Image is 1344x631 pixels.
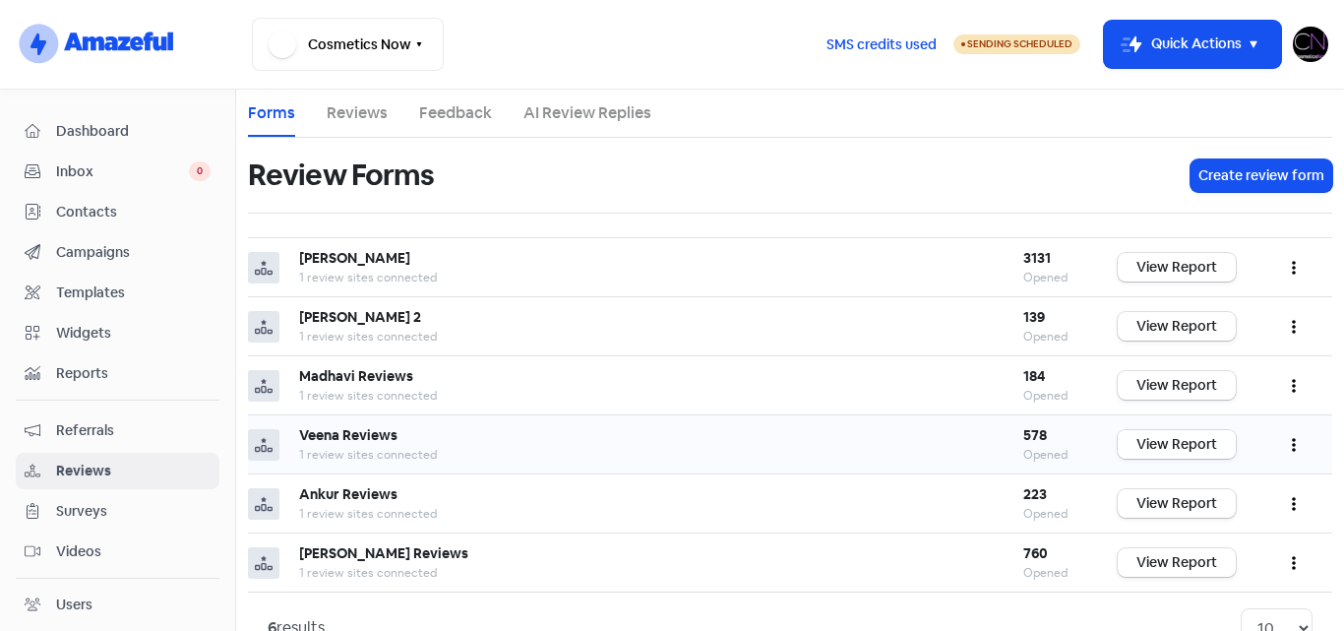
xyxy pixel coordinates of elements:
span: Surveys [56,501,211,522]
a: SMS credits used [810,32,953,53]
span: Inbox [56,161,189,182]
a: Feedback [419,101,492,125]
b: 223 [1023,485,1047,503]
a: Forms [248,101,295,125]
span: Dashboard [56,121,211,142]
span: Videos [56,541,211,562]
span: 1 review sites connected [299,565,437,581]
span: Reviews [56,461,211,481]
a: Contacts [16,194,219,230]
span: 1 review sites connected [299,329,437,345]
a: View Report [1118,548,1236,577]
b: 760 [1023,544,1048,562]
a: View Report [1118,489,1236,518]
span: Reports [56,363,211,384]
div: Opened [1023,328,1078,346]
span: 1 review sites connected [299,270,437,285]
a: Sending Scheduled [953,32,1080,56]
span: Campaigns [56,242,211,263]
span: Widgets [56,323,211,344]
b: [PERSON_NAME] [299,249,410,267]
span: 1 review sites connected [299,388,437,404]
a: AI Review Replies [523,101,651,125]
b: Ankur Reviews [299,485,397,503]
span: 1 review sites connected [299,506,437,522]
span: 0 [189,161,211,181]
span: Referrals [56,420,211,441]
a: Users [16,587,219,623]
a: Widgets [16,315,219,351]
img: User [1293,27,1328,62]
a: Dashboard [16,113,219,150]
div: Opened [1023,446,1078,464]
a: Referrals [16,412,219,449]
b: [PERSON_NAME] Reviews [299,544,468,562]
div: Opened [1023,269,1078,286]
b: 139 [1023,308,1045,326]
b: [PERSON_NAME] 2 [299,308,421,326]
a: View Report [1118,371,1236,400]
b: 3131 [1023,249,1051,267]
button: Quick Actions [1104,21,1281,68]
a: Reviews [327,101,388,125]
h1: Review Forms [248,144,434,207]
button: Cosmetics Now [252,18,444,71]
button: Create review form [1191,159,1332,192]
div: Opened [1023,564,1078,582]
a: View Report [1118,253,1236,282]
a: Reports [16,355,219,392]
span: Sending Scheduled [967,37,1072,50]
b: Veena Reviews [299,426,397,444]
b: 578 [1023,426,1047,444]
a: Inbox 0 [16,154,219,190]
a: Reviews [16,453,219,489]
span: Templates [56,283,211,303]
a: View Report [1118,312,1236,341]
div: Opened [1023,387,1078,405]
a: Campaigns [16,234,219,271]
a: Templates [16,275,219,311]
div: Opened [1023,505,1078,523]
a: View Report [1118,430,1236,459]
span: SMS credits used [826,34,937,55]
b: 184 [1023,367,1045,385]
b: Madhavi Reviews [299,367,413,385]
span: Contacts [56,202,211,222]
a: Surveys [16,493,219,530]
a: Videos [16,534,219,570]
div: Users [56,595,92,615]
span: 1 review sites connected [299,447,437,463]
